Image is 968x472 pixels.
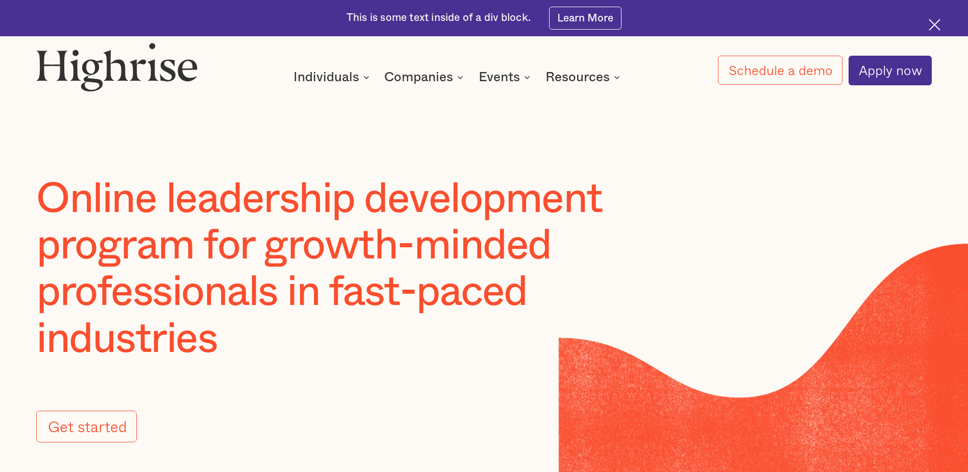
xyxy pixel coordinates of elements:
[545,71,623,83] div: Resources
[36,411,137,442] a: Get started
[293,71,373,83] div: Individuals
[384,71,453,83] div: Companies
[929,19,940,31] img: Cross icon
[479,71,520,83] div: Events
[849,56,932,85] a: Apply now
[293,71,359,83] div: Individuals
[36,42,198,91] img: Highrise logo
[384,71,466,83] div: Companies
[36,176,689,362] h1: Online leadership development program for growth-minded professionals in fast-paced industries
[549,7,622,30] a: Learn More
[545,71,610,83] div: Resources
[479,71,533,83] div: Events
[346,11,531,25] div: This is some text inside of a div block.
[718,56,842,85] a: Schedule a demo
